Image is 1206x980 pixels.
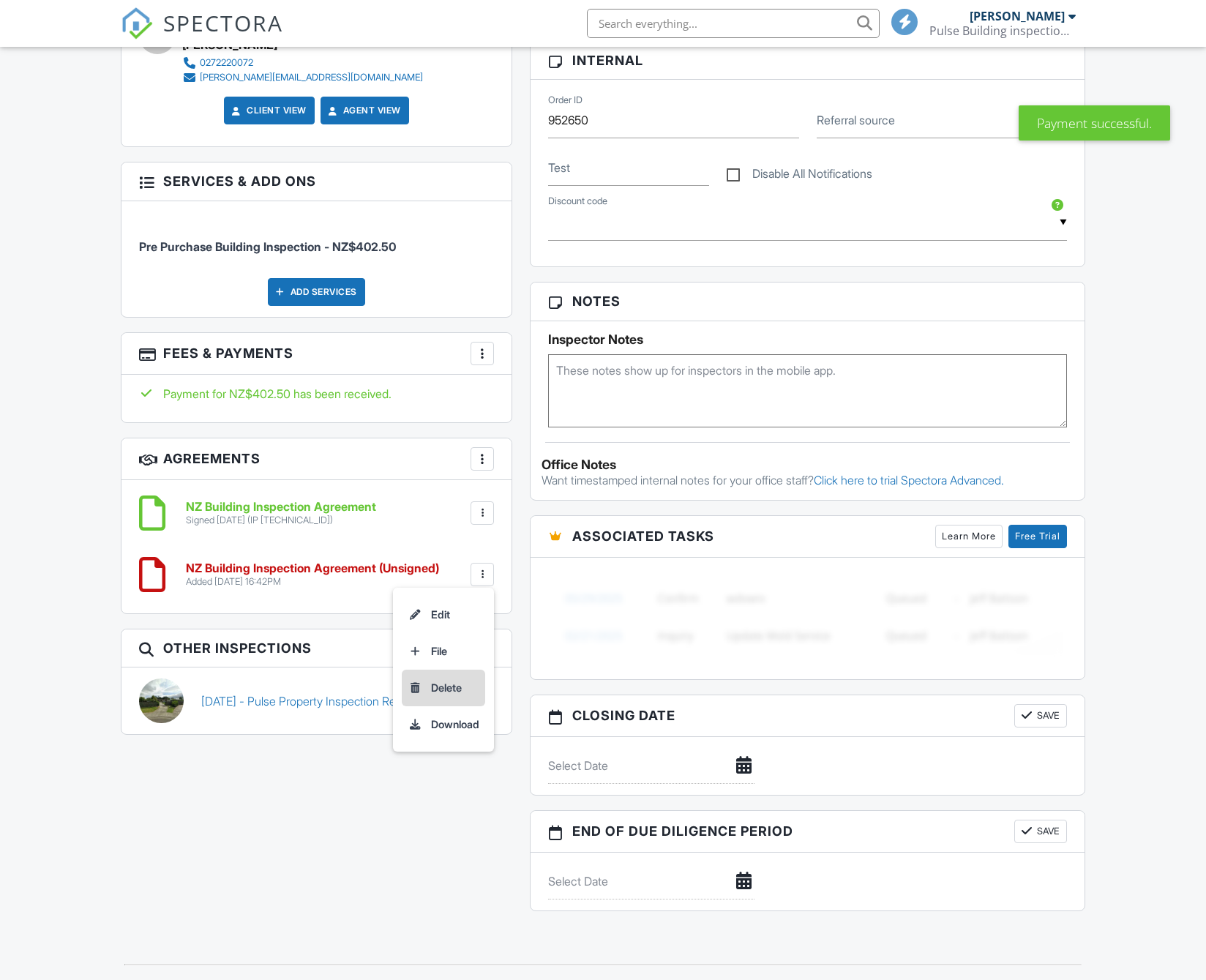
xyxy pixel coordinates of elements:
label: Discount code [548,195,607,208]
a: NZ Building Inspection Agreement (Unsigned) Added [DATE] 16:42PM [186,562,439,588]
a: Free Trial [1008,525,1067,548]
div: Pulse Building inspections Wellington [929,23,1076,38]
a: Edit [402,596,485,633]
a: NZ Building Inspection Agreement Signed [DATE] (IP [TECHNICAL_ID]) [186,501,376,526]
h5: Inspector Notes [548,332,1067,347]
a: Client View [229,103,307,118]
a: Learn More [935,525,1003,548]
h3: Services & Add ons [121,162,512,201]
label: Disable All Notifications [727,167,872,185]
input: Test [548,150,709,186]
a: Download [402,706,485,743]
h3: Agreements [121,438,512,480]
span: Pre Purchase Building Inspection - NZ$402.50 [139,239,396,254]
img: blurred-tasks-251b60f19c3f713f9215ee2a18cbf2105fc2d72fcd585247cf5e9ec0c957c1dd.png [548,569,1067,665]
h3: Other Inspections [121,629,512,667]
h6: NZ Building Inspection Agreement (Unsigned) [186,562,439,575]
h3: Fees & Payments [121,333,512,375]
span: SPECTORA [163,7,283,38]
label: Test [548,160,570,176]
a: [DATE] - Pulse Property Inspection Report [201,693,416,709]
h3: Internal [531,42,1085,80]
label: Order ID [548,94,583,107]
div: Payment successful. [1019,105,1170,141]
div: [PERSON_NAME] [970,9,1065,23]
input: Search everything... [587,9,880,38]
h3: Notes [531,283,1085,321]
div: Add Services [268,278,365,306]
div: Added [DATE] 16:42PM [186,576,439,588]
span: Closing date [572,706,675,725]
a: [PERSON_NAME][EMAIL_ADDRESS][DOMAIN_NAME] [182,70,423,85]
label: Referral source [817,112,895,128]
div: 0272220072 [200,57,253,69]
button: Save [1014,820,1067,843]
input: Select Date [548,864,754,899]
input: Select Date [548,748,754,784]
a: File [402,633,485,670]
div: Office Notes [542,457,1074,472]
span: Associated Tasks [572,526,714,546]
span: End of Due Diligence Period [572,821,793,841]
a: Click here to trial Spectora Advanced. [814,473,1004,487]
button: Save [1014,704,1067,727]
li: Service: Pre Purchase Building Inspection [139,212,494,266]
a: Agent View [326,103,401,118]
h6: NZ Building Inspection Agreement [186,501,376,514]
img: The Best Home Inspection Software - Spectora [121,7,153,40]
div: Signed [DATE] (IP [TECHNICAL_ID]) [186,515,376,526]
a: SPECTORA [121,20,283,51]
div: [PERSON_NAME][EMAIL_ADDRESS][DOMAIN_NAME] [200,72,423,83]
div: Payment for NZ$402.50 has been received. [139,386,494,402]
a: Delete [402,670,485,706]
p: Want timestamped internal notes for your office staff? [542,472,1074,488]
a: 0272220072 [182,56,423,70]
